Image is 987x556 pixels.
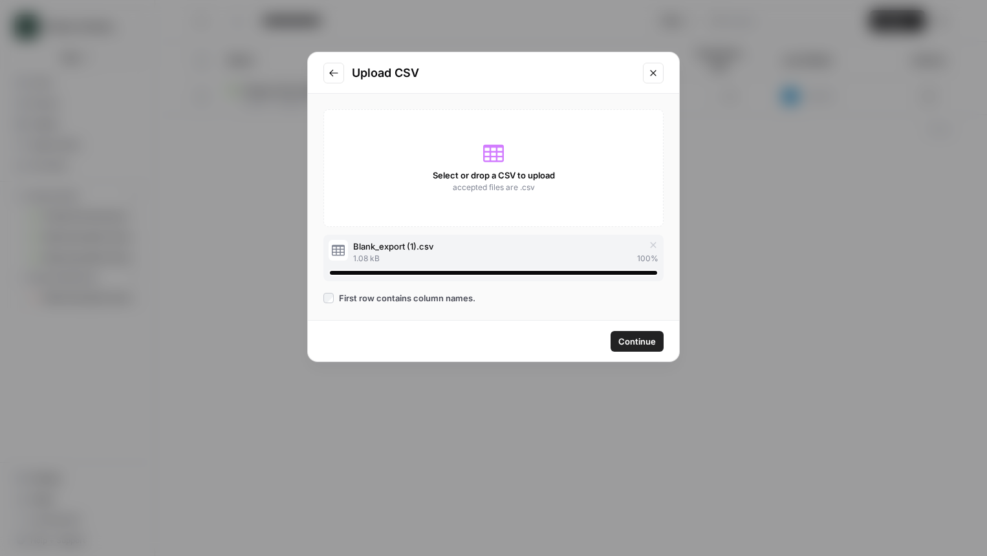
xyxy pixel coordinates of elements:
h2: Upload CSV [352,64,635,82]
button: Close modal [643,63,664,83]
span: 1.08 kB [353,253,380,264]
span: Blank_export (1).csv [353,240,433,253]
span: Continue [618,335,656,348]
span: 100 % [637,253,658,264]
span: Select or drop a CSV to upload [433,169,555,182]
button: Continue [611,331,664,352]
span: First row contains column names. [339,292,475,305]
span: accepted files are .csv [453,182,535,193]
input: First row contains column names. [323,293,334,303]
button: Go to previous step [323,63,344,83]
